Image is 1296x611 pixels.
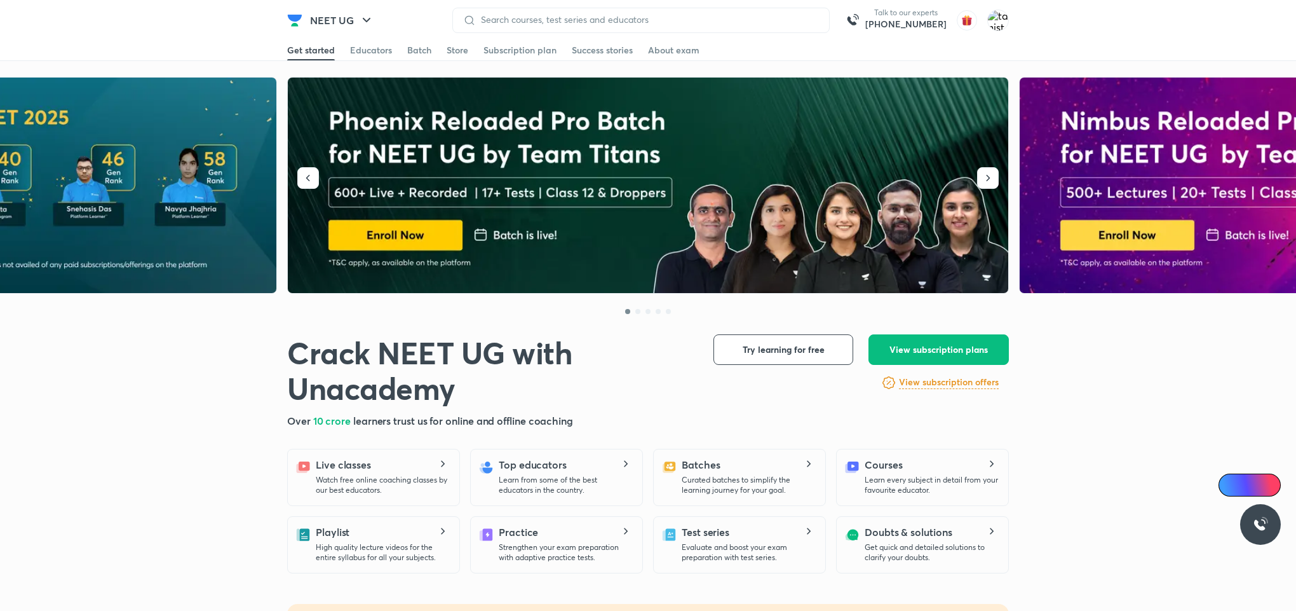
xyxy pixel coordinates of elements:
img: avatar [957,10,977,31]
span: View subscription plans [889,343,988,356]
a: Success stories [572,40,633,60]
div: Success stories [572,44,633,57]
div: About exam [648,44,699,57]
span: Ai Doubts [1239,480,1273,490]
div: Batch [407,44,431,57]
h5: Practice [499,525,538,540]
span: 10 crore [313,414,353,427]
h5: Top educators [499,457,567,472]
a: Store [447,40,468,60]
p: Get quick and detailed solutions to clarify your doubts. [865,542,998,563]
p: Watch free online coaching classes by our best educators. [316,475,449,495]
h5: Live classes [316,457,371,472]
a: Ai Doubts [1218,474,1281,497]
h6: View subscription offers [899,376,999,389]
input: Search courses, test series and educators [476,15,819,25]
button: View subscription plans [868,334,1009,365]
img: Company Logo [287,13,302,28]
button: NEET UG [302,8,382,33]
h5: Courses [865,457,902,472]
h5: Doubts & solutions [865,525,952,540]
span: Over [287,414,313,427]
p: High quality lecture videos for the entire syllabus for all your subjects. [316,542,449,563]
h1: Crack NEET UG with Unacademy [287,334,693,406]
button: Try learning for free [713,334,853,365]
a: View subscription offers [899,375,999,390]
a: Batch [407,40,431,60]
div: Store [447,44,468,57]
a: Get started [287,40,335,60]
a: [PHONE_NUMBER] [865,18,947,31]
div: Get started [287,44,335,57]
span: learners trust us for online and offline coaching [353,414,573,427]
div: Subscription plan [483,44,557,57]
div: Educators [350,44,392,57]
p: Strengthen your exam preparation with adaptive practice tests. [499,542,632,563]
a: Subscription plan [483,40,557,60]
span: Try learning for free [743,343,825,356]
h5: Playlist [316,525,349,540]
p: Learn from some of the best educators in the country. [499,475,632,495]
img: Icon [1226,480,1236,490]
img: ttu [1253,517,1268,532]
p: Talk to our experts [865,8,947,18]
h5: Batches [682,457,720,472]
a: Educators [350,40,392,60]
p: Evaluate and boost your exam preparation with test series. [682,542,815,563]
p: Learn every subject in detail from your favourite educator. [865,475,998,495]
h5: Test series [682,525,729,540]
img: call-us [840,8,865,33]
p: Curated batches to simplify the learning journey for your goal. [682,475,815,495]
img: tanistha Dey [987,10,1009,31]
a: About exam [648,40,699,60]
